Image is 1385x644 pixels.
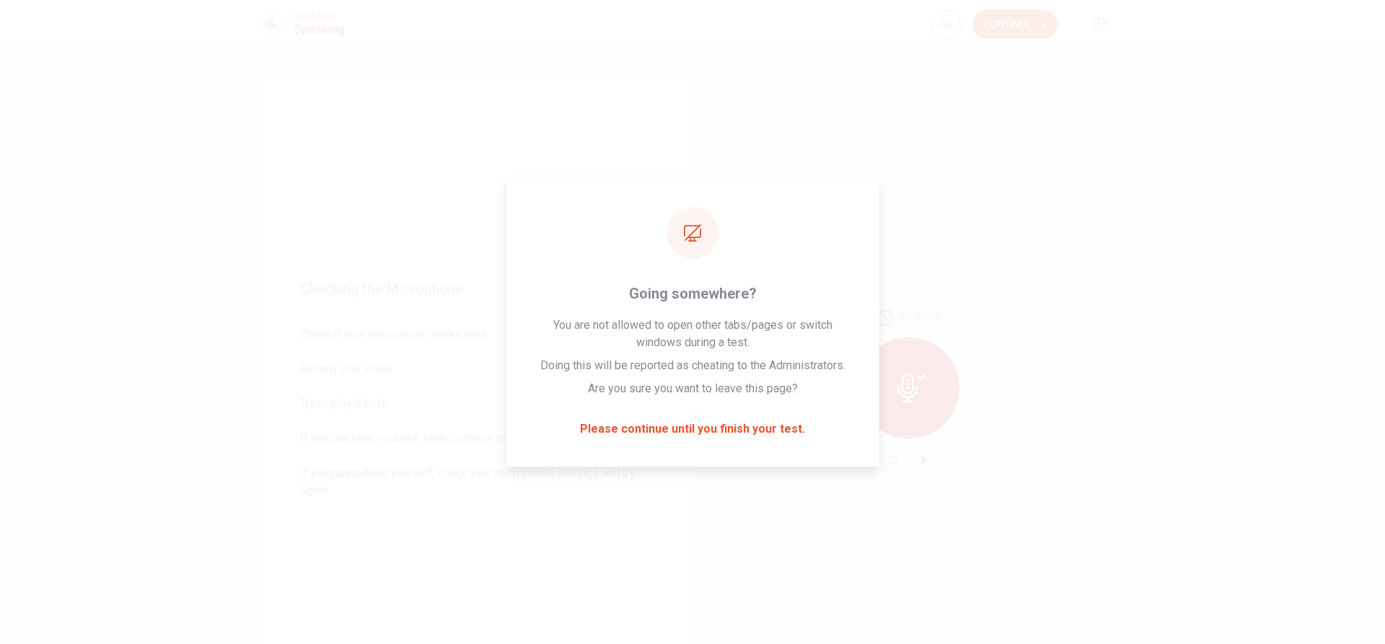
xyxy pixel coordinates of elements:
span: Level Test [294,11,345,21]
h1: Speaking [294,21,345,38]
span: Check if your microphone works here. Record your voice. Try to play it back. If you can hear your... [300,326,652,499]
button: Play Audio [915,450,935,470]
button: Record Again [883,450,903,470]
span: Checking the Microphone [300,280,652,297]
button: Continue [972,10,1058,39]
u: cannot [329,466,366,480]
span: 00:00:08 [899,309,942,326]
